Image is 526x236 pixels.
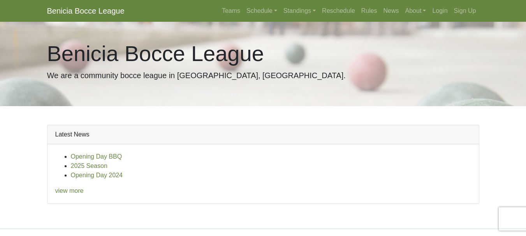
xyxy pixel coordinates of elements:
[219,3,243,19] a: Teams
[358,3,380,19] a: Rules
[47,125,479,144] div: Latest News
[55,187,84,194] a: view more
[47,70,479,81] p: We are a community bocce league in [GEOGRAPHIC_DATA], [GEOGRAPHIC_DATA].
[71,172,123,178] a: Opening Day 2024
[380,3,402,19] a: News
[451,3,479,19] a: Sign Up
[47,40,479,66] h1: Benicia Bocce League
[243,3,280,19] a: Schedule
[429,3,450,19] a: Login
[47,3,125,19] a: Benicia Bocce League
[402,3,429,19] a: About
[71,153,122,160] a: Opening Day BBQ
[71,163,107,169] a: 2025 Season
[319,3,358,19] a: Reschedule
[280,3,319,19] a: Standings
